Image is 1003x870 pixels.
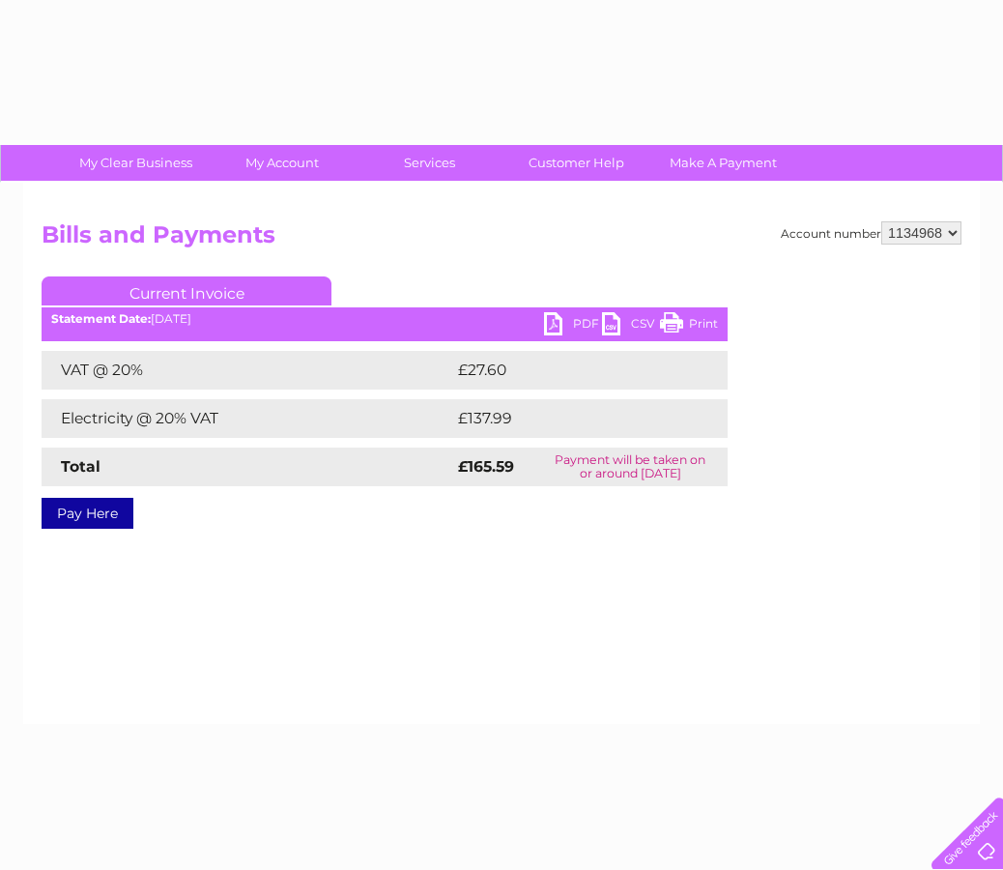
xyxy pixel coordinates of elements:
[533,448,728,486] td: Payment will be taken on or around [DATE]
[781,221,961,245] div: Account number
[42,312,728,326] div: [DATE]
[453,351,688,390] td: £27.60
[42,351,453,390] td: VAT @ 20%
[602,312,660,340] a: CSV
[51,311,151,326] b: Statement Date:
[203,145,362,181] a: My Account
[458,457,514,476] strong: £165.59
[42,498,133,529] a: Pay Here
[56,145,215,181] a: My Clear Business
[660,312,718,340] a: Print
[453,399,692,438] td: £137.99
[42,399,453,438] td: Electricity @ 20% VAT
[544,312,602,340] a: PDF
[61,457,100,476] strong: Total
[42,221,961,258] h2: Bills and Payments
[350,145,509,181] a: Services
[497,145,656,181] a: Customer Help
[42,276,331,305] a: Current Invoice
[644,145,803,181] a: Make A Payment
